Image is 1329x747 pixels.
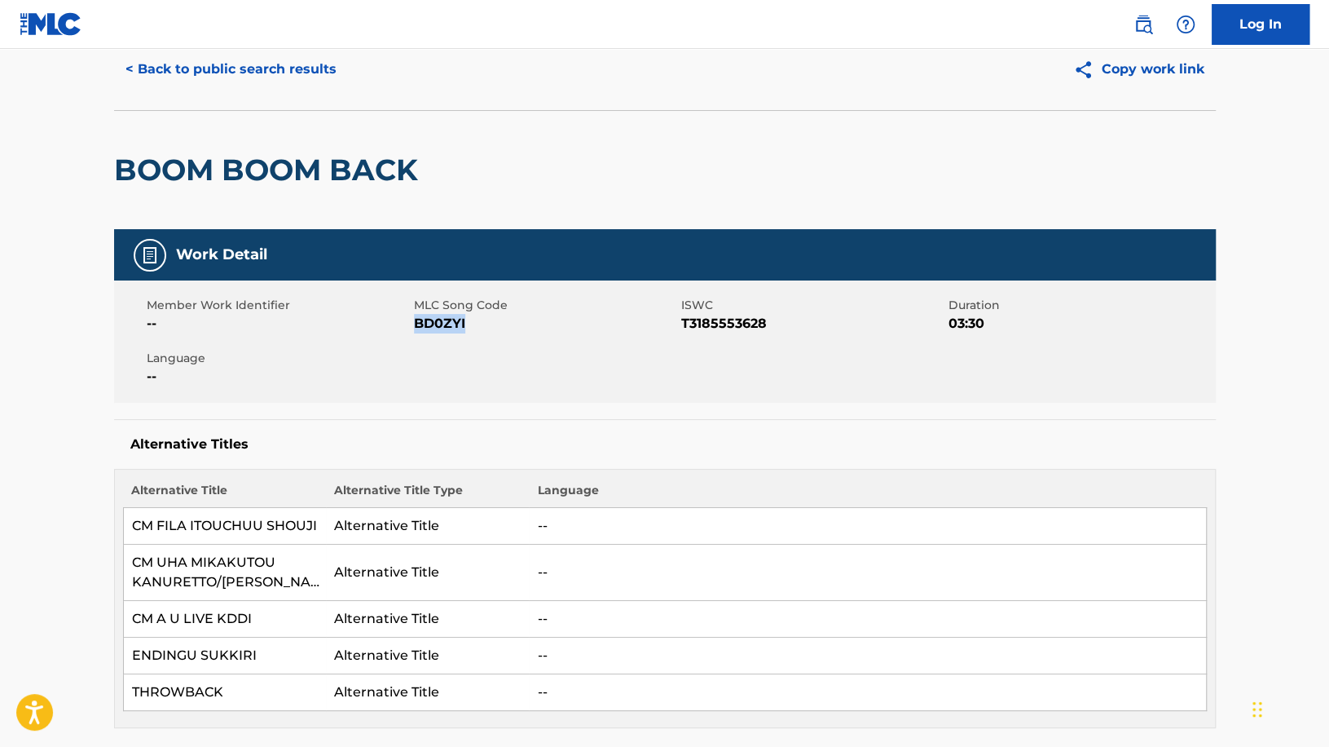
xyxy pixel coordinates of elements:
td: Alternative Title [326,674,529,711]
td: Alternative Title [326,508,529,545]
h5: Work Detail [176,245,267,264]
th: Alternative Title Type [326,482,529,508]
button: < Back to public search results [114,49,348,90]
img: Work Detail [140,245,160,265]
h2: BOOM BOOM BACK [114,152,426,188]
img: search [1133,15,1153,34]
td: CM A U LIVE KDDI [123,601,326,638]
img: Copy work link [1073,60,1102,80]
iframe: Chat Widget [1248,669,1329,747]
td: ENDINGU SUKKIRI [123,638,326,674]
a: Public Search [1127,8,1160,41]
td: -- [529,601,1206,638]
th: Language [529,482,1206,508]
td: -- [529,508,1206,545]
span: BD0ZYI [414,314,677,334]
td: CM FILA ITOUCHUU SHOUJI [123,508,326,545]
span: Duration [948,297,1212,314]
span: Member Work Identifier [147,297,410,314]
td: CM UHA MIKAKUTOU KANURETTO/[PERSON_NAME] [123,545,326,601]
span: ISWC [681,297,944,314]
span: -- [147,314,410,334]
td: -- [529,545,1206,601]
a: Log In [1212,4,1309,45]
span: Language [147,350,410,367]
img: help [1176,15,1195,34]
span: -- [147,367,410,387]
td: Alternative Title [326,545,529,601]
span: 03:30 [948,314,1212,334]
td: -- [529,638,1206,674]
span: T3185553628 [681,314,944,334]
div: Drag [1252,685,1262,734]
span: MLC Song Code [414,297,677,314]
img: MLC Logo [20,12,82,36]
button: Copy work link [1062,49,1216,90]
td: -- [529,674,1206,711]
div: Help [1169,8,1202,41]
h5: Alternative Titles [130,436,1199,453]
td: Alternative Title [326,601,529,638]
td: THROWBACK [123,674,326,711]
td: Alternative Title [326,638,529,674]
th: Alternative Title [123,482,326,508]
